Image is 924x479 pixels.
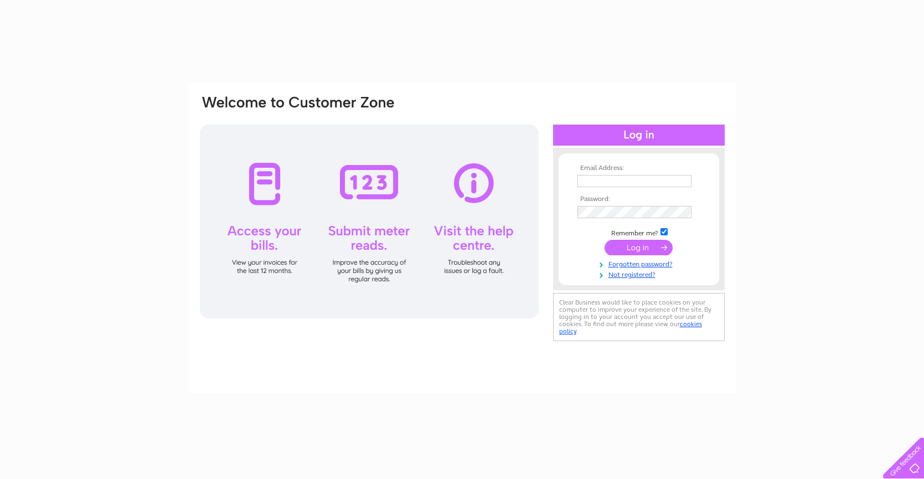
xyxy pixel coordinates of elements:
[575,226,703,238] td: Remember me?
[553,293,725,341] div: Clear Business would like to place cookies on your computer to improve your experience of the sit...
[575,195,703,203] th: Password:
[575,164,703,172] th: Email Address:
[577,269,703,279] a: Not registered?
[559,320,702,335] a: cookies policy
[605,240,673,255] input: Submit
[577,258,703,269] a: Forgotten password?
